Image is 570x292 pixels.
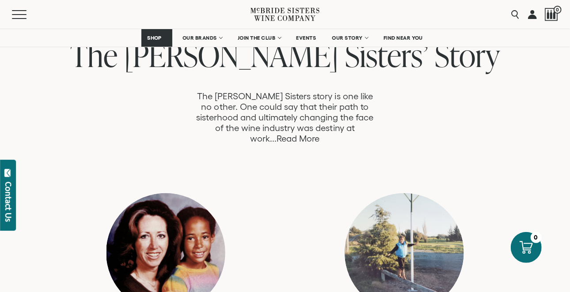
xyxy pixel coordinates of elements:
[378,29,429,47] a: FIND NEAR YOU
[332,35,363,41] span: OUR STORY
[435,34,500,76] span: Story
[177,29,228,47] a: OUR BRANDS
[531,232,542,243] div: 0
[326,29,373,47] a: OUR STORY
[147,35,162,41] span: SHOP
[384,35,423,41] span: FIND NEAR YOU
[238,35,276,41] span: JOIN THE CLUB
[182,35,217,41] span: OUR BRANDS
[4,182,13,222] div: Contact Us
[12,10,44,19] button: Mobile Menu Trigger
[277,134,319,144] a: Read More
[70,34,118,76] span: The
[232,29,286,47] a: JOIN THE CLUB
[124,34,338,76] span: [PERSON_NAME]
[290,29,322,47] a: EVENTS
[141,29,172,47] a: SHOP
[193,91,377,144] p: The [PERSON_NAME] Sisters story is one like no other. One could say that their path to sisterhood...
[296,35,316,41] span: EVENTS
[554,6,562,14] span: 0
[345,34,428,76] span: Sisters’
